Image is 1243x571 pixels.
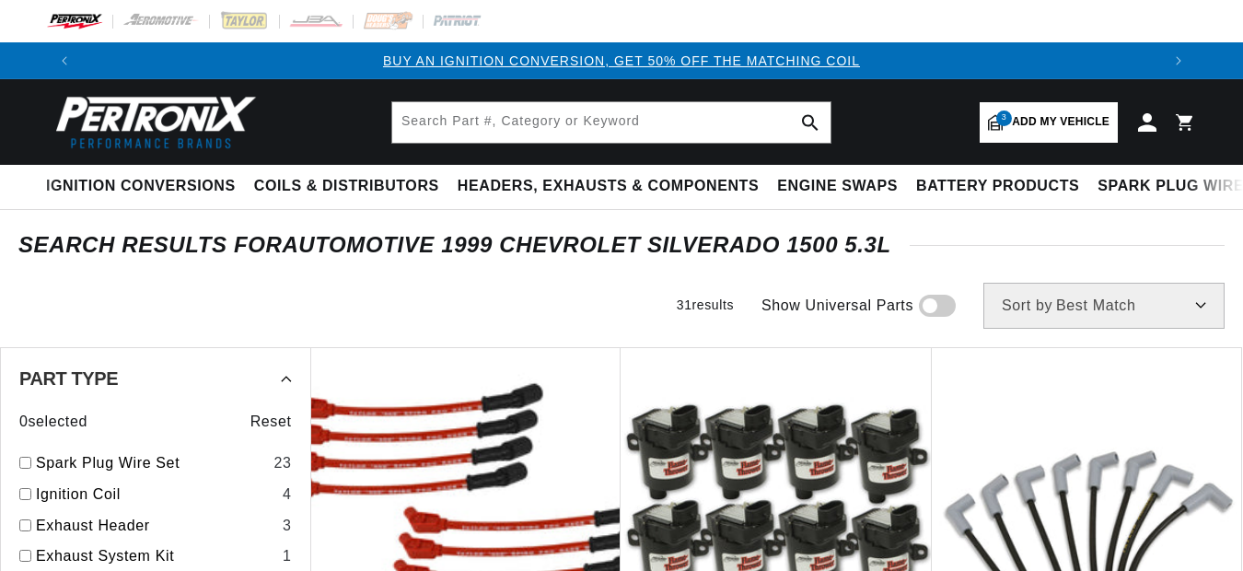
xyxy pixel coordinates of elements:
[250,410,292,434] span: Reset
[19,410,87,434] span: 0 selected
[36,514,275,538] a: Exhaust Header
[916,177,1079,196] span: Battery Products
[46,165,245,208] summary: Ignition Conversions
[46,42,83,79] button: Translation missing: en.sections.announcements.previous_announcement
[254,177,439,196] span: Coils & Distributors
[983,283,1225,329] select: Sort by
[392,102,831,143] input: Search Part #, Category or Keyword
[19,369,118,388] span: Part Type
[458,177,759,196] span: Headers, Exhausts & Components
[36,483,275,507] a: Ignition Coil
[1160,42,1197,79] button: Translation missing: en.sections.announcements.next_announcement
[907,165,1088,208] summary: Battery Products
[1012,113,1109,131] span: Add my vehicle
[46,177,236,196] span: Ignition Conversions
[283,514,292,538] div: 3
[283,483,292,507] div: 4
[283,544,292,568] div: 1
[448,165,768,208] summary: Headers, Exhausts & Components
[36,544,275,568] a: Exhaust System Kit
[996,111,1012,126] span: 3
[18,236,1225,254] div: SEARCH RESULTS FOR Automotive 1999 Chevrolet Silverado 1500 5.3L
[273,451,291,475] div: 23
[46,90,258,154] img: Pertronix
[768,165,907,208] summary: Engine Swaps
[1002,298,1052,313] span: Sort by
[790,102,831,143] button: search button
[980,102,1118,143] a: 3Add my vehicle
[777,177,898,196] span: Engine Swaps
[83,51,1160,71] div: 1 of 3
[761,294,913,318] span: Show Universal Parts
[245,165,448,208] summary: Coils & Distributors
[36,451,266,475] a: Spark Plug Wire Set
[383,53,860,68] a: BUY AN IGNITION CONVERSION, GET 50% OFF THE MATCHING COIL
[83,51,1160,71] div: Announcement
[677,297,734,312] span: 31 results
